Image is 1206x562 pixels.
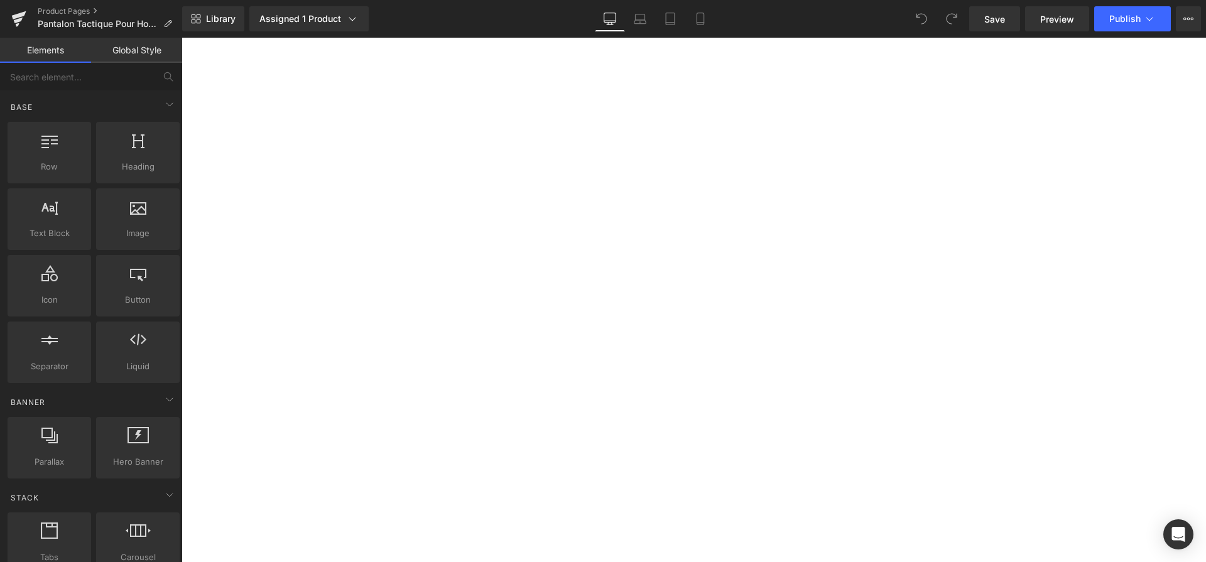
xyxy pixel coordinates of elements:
a: Preview [1025,6,1089,31]
span: Row [11,160,87,173]
span: Publish [1109,14,1141,24]
span: Hero Banner [100,455,176,468]
span: Icon [11,293,87,306]
span: Save [984,13,1005,26]
button: More [1176,6,1201,31]
div: Assigned 1 Product [259,13,359,25]
button: Redo [939,6,964,31]
span: Image [100,227,176,240]
span: Heading [100,160,176,173]
button: Publish [1094,6,1171,31]
a: Desktop [595,6,625,31]
span: Button [100,293,176,306]
a: Mobile [685,6,715,31]
span: Banner [9,396,46,408]
span: Preview [1040,13,1074,26]
span: Parallax [11,455,87,468]
span: Library [206,13,236,24]
span: Liquid [100,360,176,373]
button: Undo [909,6,934,31]
span: Base [9,101,34,113]
span: Separator [11,360,87,373]
div: Open Intercom Messenger [1163,519,1193,549]
a: Tablet [655,6,685,31]
a: New Library [182,6,244,31]
a: Global Style [91,38,182,63]
span: Text Block [11,227,87,240]
span: Pantalon Tactique Pour Hommes Et Femmes [38,19,158,29]
span: Stack [9,492,40,504]
a: Laptop [625,6,655,31]
a: Product Pages [38,6,182,16]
